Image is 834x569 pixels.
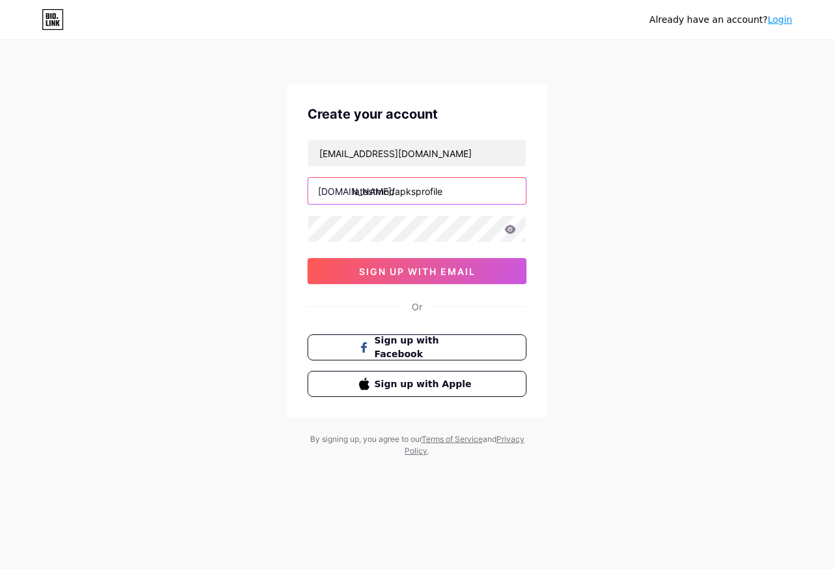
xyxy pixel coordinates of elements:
[318,184,395,198] div: [DOMAIN_NAME]/
[768,14,792,25] a: Login
[308,178,526,204] input: username
[650,13,792,27] div: Already have an account?
[306,433,528,457] div: By signing up, you agree to our and .
[422,434,483,444] a: Terms of Service
[308,334,526,360] button: Sign up with Facebook
[308,371,526,397] button: Sign up with Apple
[308,140,526,166] input: Email
[375,334,476,361] span: Sign up with Facebook
[412,300,422,314] div: Or
[308,258,526,284] button: sign up with email
[308,104,526,124] div: Create your account
[359,266,476,277] span: sign up with email
[375,377,476,391] span: Sign up with Apple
